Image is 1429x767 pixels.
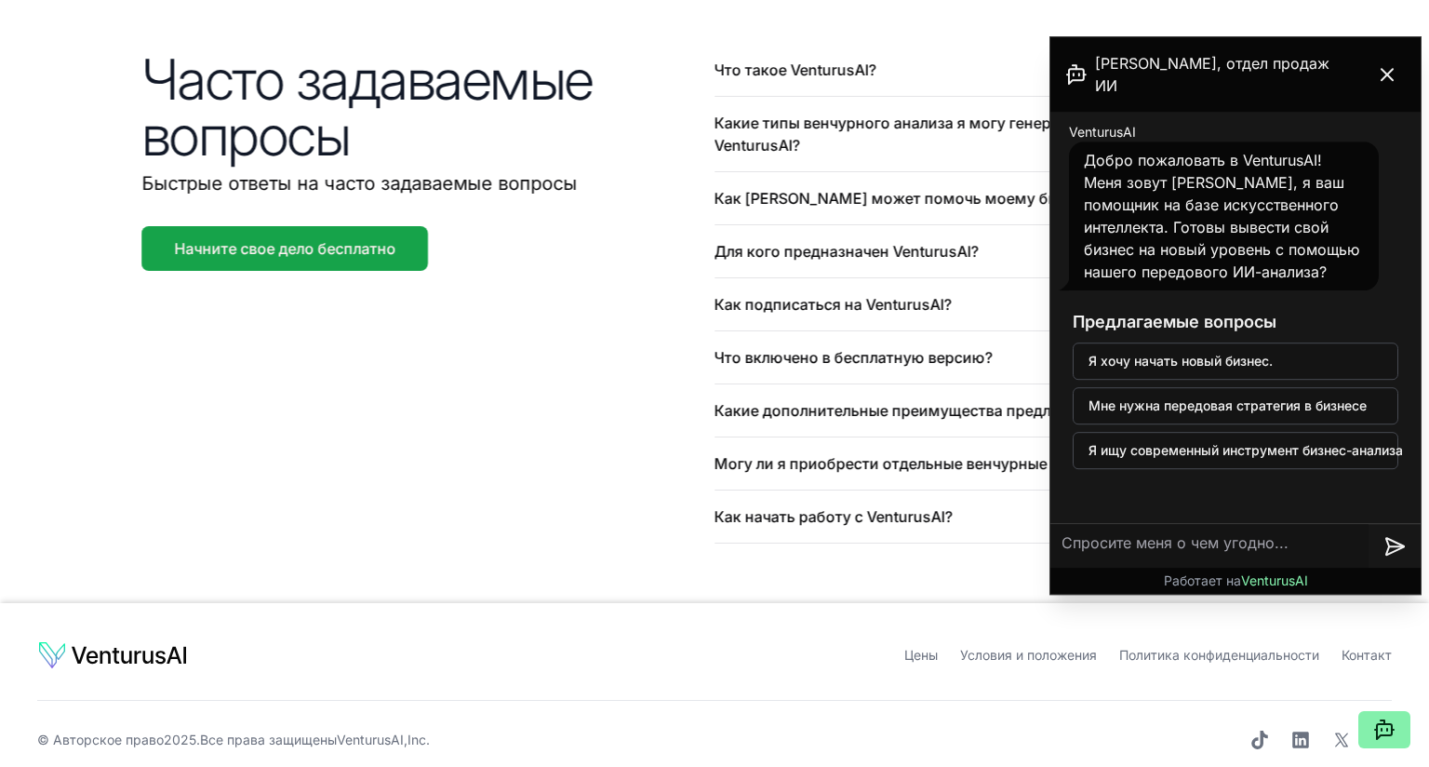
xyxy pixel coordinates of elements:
[1088,397,1367,413] font: Мне нужна передовая стратегия в бизнесе
[714,225,1288,277] button: Для кого предназначен VenturusAI?
[714,295,952,314] font: Как подписаться на VenturusAI?
[904,647,938,663] a: Цены
[714,454,1226,473] font: Могу ли я приобрести отдельные венчурные анализы без подписки?
[1088,442,1403,458] font: Я ищу современный инструмент бизнес-анализа
[714,44,1288,96] button: Что такое VenturusAI?
[714,114,1202,155] font: Какие типы венчурного анализа я могу генерировать с помощью VenturusAI?
[1241,572,1308,588] font: VenturusAI
[141,172,577,195] font: Быстрые ответы на часто задаваемые вопросы
[714,278,1288,330] button: Как подписаться на VenturusAI?
[1084,151,1359,281] font: Добро пожаловать в VenturusAI! Меня зовут [PERSON_NAME], я ваш помощник на базе искусственного ин...
[141,46,593,168] font: Часто задаваемые вопросы
[164,732,200,747] font: 2025.
[1073,387,1398,424] button: Мне нужна передовая стратегия в бизнесе
[174,239,395,258] font: Начните свое дело бесплатно
[1069,124,1136,140] font: VenturusAI
[714,97,1288,171] button: Какие типы венчурного анализа я могу генерировать с помощью VenturusAI?
[714,172,1288,224] button: Как [PERSON_NAME] может помочь моему бизнесу добиться успеха?
[960,647,1097,663] a: Условия и положения
[714,401,1219,420] font: Какие дополнительные преимущества предлагают платные планы?
[714,491,1288,543] button: Как начать работу с VenturusAI?
[714,242,979,261] font: Для кого предназначен VenturusAI?
[714,507,953,526] font: Как начать работу с VenturusAI?
[1164,572,1241,588] font: Работает на
[337,732,407,747] a: VenturusAI,
[1088,353,1273,369] font: Я хочу начать новый бизнес.
[37,732,164,747] font: © Авторское право
[141,226,428,271] a: Начните свое дело бесплатно
[37,640,188,670] img: логотип
[1095,54,1329,95] font: [PERSON_NAME], отдел продаж ИИ
[714,348,993,367] font: Что включено в бесплатную версию?
[1073,343,1398,380] button: Я хочу начать новый бизнес.
[714,437,1288,490] button: Могу ли я приобрести отдельные венчурные анализы без подписки?
[407,732,430,747] font: Inc.
[714,61,876,79] font: Что такое VenturusAI?
[1119,647,1319,663] a: Политика конфиденциальности
[1073,312,1276,331] font: Предлагаемые вопросы
[714,189,1235,208] font: Как [PERSON_NAME] может помочь моему бизнесу добиться успеха?
[1073,432,1398,469] button: Я ищу современный инструмент бизнес-анализа
[714,331,1288,383] button: Что включено в бесплатную версию?
[1342,647,1392,663] a: Контакт
[714,384,1288,437] button: Какие дополнительные преимущества предлагают платные планы?
[200,732,337,747] font: Все права защищены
